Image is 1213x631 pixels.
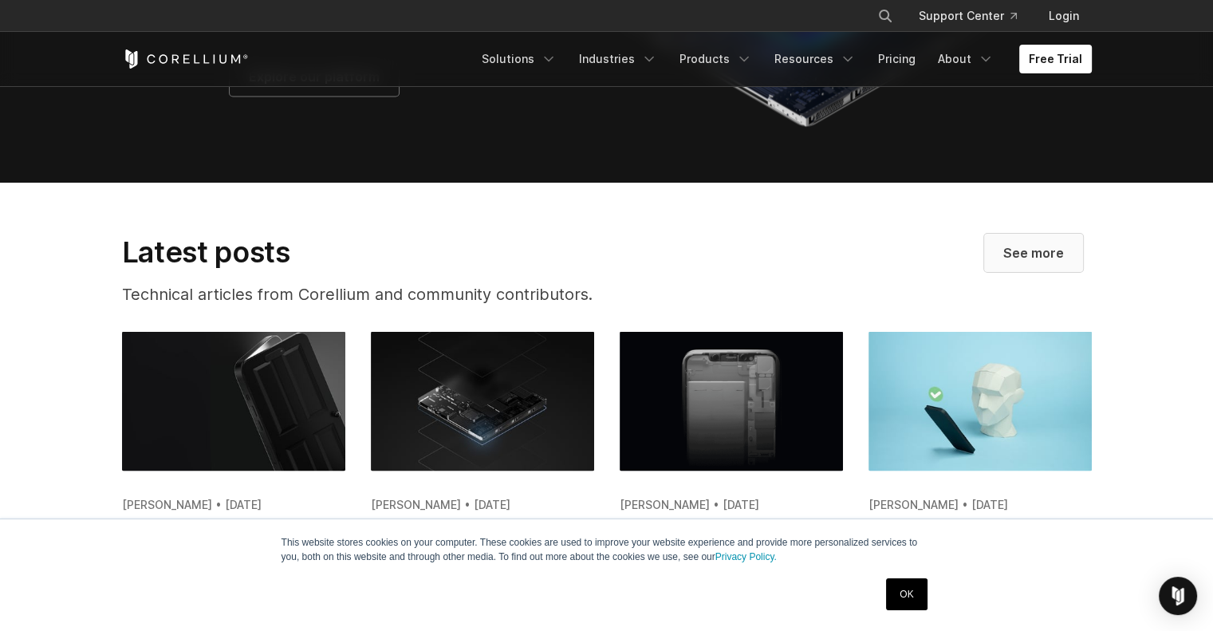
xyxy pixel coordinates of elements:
a: Login [1036,2,1092,30]
div: Navigation Menu [472,45,1092,73]
a: Support Center [906,2,1030,30]
a: About [928,45,1003,73]
p: Technical articles from Corellium and community contributors. [122,282,666,306]
a: OK [886,578,927,610]
a: Privacy Policy. [715,551,777,562]
p: This website stores cookies on your computer. These cookies are used to improve your website expe... [282,535,932,564]
img: Embedded Debugging with Arm DS IDE: Secure Tools & Techniques for App Developers [371,331,594,470]
a: Free Trial [1019,45,1092,73]
img: OWASP Mobile Security Testing: How Virtual Devices Catch What Top 10 Checks Miss [620,331,843,470]
div: [PERSON_NAME] • [DATE] [868,496,1092,512]
button: Search [871,2,900,30]
h2: Latest posts [122,234,666,269]
img: Common Vulnerabilities and Exposures Examples in Mobile Application Testing [122,331,345,470]
a: Products [670,45,762,73]
img: Complete Guide: The Ins and Outs of Automated Mobile Application Security Testing [868,331,1092,470]
div: Navigation Menu [858,2,1092,30]
div: [PERSON_NAME] • [DATE] [371,496,594,512]
div: [PERSON_NAME] • [DATE] [620,496,843,512]
a: Industries [569,45,667,73]
div: [PERSON_NAME] • [DATE] [122,496,345,512]
a: Pricing [868,45,925,73]
a: Corellium Home [122,49,249,69]
span: See more [1003,243,1064,262]
a: Solutions [472,45,566,73]
a: Resources [765,45,865,73]
a: Visit our blog [984,234,1083,272]
div: Open Intercom Messenger [1159,577,1197,615]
